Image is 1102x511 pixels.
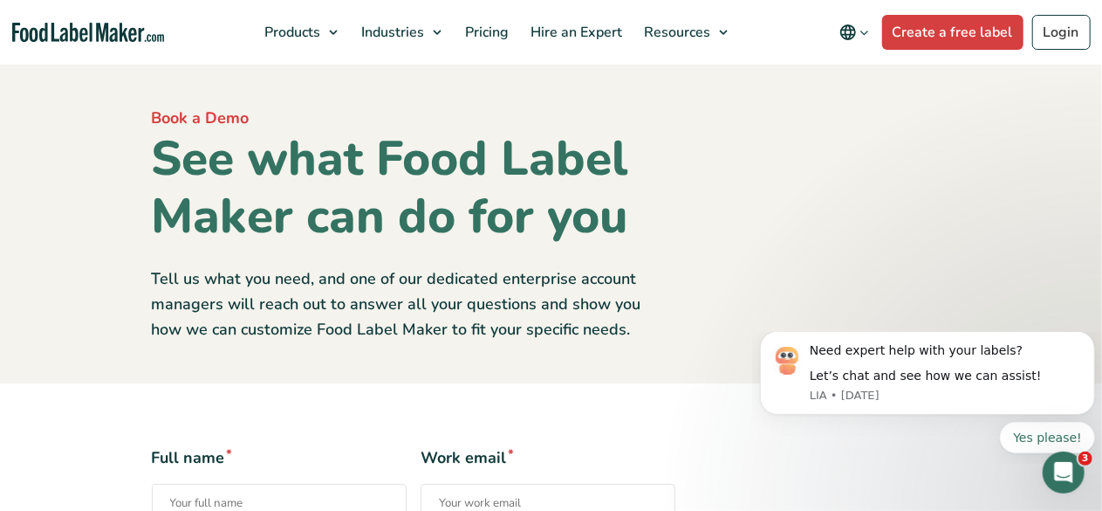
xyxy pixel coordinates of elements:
[152,107,250,128] span: Book a Demo
[421,446,675,470] span: Work email
[152,266,676,342] p: Tell us what you need, and one of our dedicated enterprise account managers will reach out to ans...
[57,35,329,52] div: Let’s chat and see how we can assist!
[1078,452,1092,466] span: 3
[247,89,342,121] button: Quick reply: Yes please!
[57,10,329,27] div: Need expert help with your labels?
[57,55,329,71] p: Message from LIA, sent 1w ago
[460,23,510,42] span: Pricing
[152,130,676,245] h1: See what Food Label Maker can do for you
[639,23,712,42] span: Resources
[525,23,624,42] span: Hire an Expert
[259,23,322,42] span: Products
[57,10,329,52] div: Message content
[7,89,342,121] div: Quick reply options
[753,333,1102,464] iframe: Intercom notifications message
[882,15,1023,50] a: Create a free label
[12,23,164,43] a: Food Label Maker homepage
[1043,452,1085,494] iframe: Intercom live chat
[356,23,426,42] span: Industries
[827,15,882,50] button: Change language
[1032,15,1091,50] a: Login
[20,14,48,42] img: Profile image for LIA
[152,446,407,470] span: Full name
